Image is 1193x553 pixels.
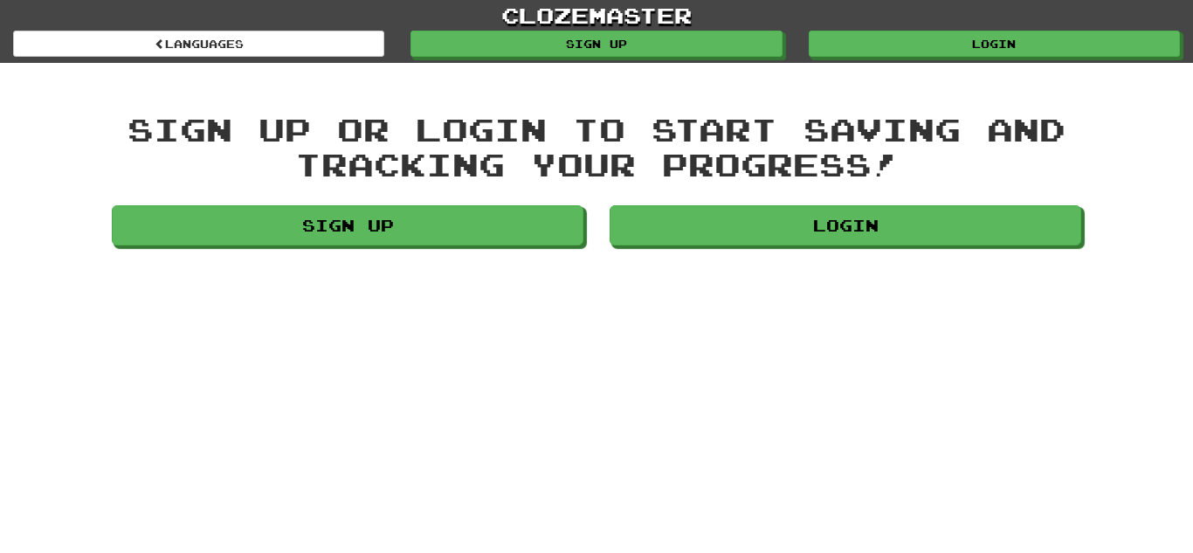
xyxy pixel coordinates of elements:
[112,205,583,245] a: Sign up
[610,205,1081,245] a: Login
[809,31,1180,57] a: Login
[112,112,1081,181] div: Sign up or login to start saving and tracking your progress!
[13,31,384,57] a: Languages
[410,31,782,57] a: Sign up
